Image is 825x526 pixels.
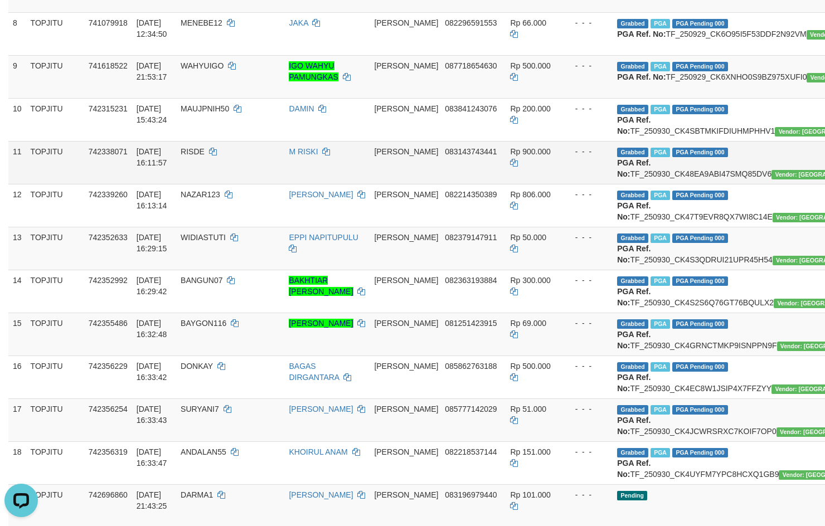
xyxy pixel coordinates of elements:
[89,447,128,456] span: 742356319
[289,104,314,113] a: DAMIN
[672,62,728,71] span: PGA Pending
[566,103,608,114] div: - - -
[181,319,226,328] span: BAYGON116
[289,405,353,413] a: [PERSON_NAME]
[672,19,728,28] span: PGA Pending
[374,490,438,499] span: [PERSON_NAME]
[510,61,550,70] span: Rp 500.000
[374,447,438,456] span: [PERSON_NAME]
[289,362,339,382] a: BAGAS DIRGANTARA
[181,190,220,199] span: NAZAR123
[374,104,438,113] span: [PERSON_NAME]
[510,362,550,371] span: Rp 500.000
[566,189,608,200] div: - - -
[137,61,167,81] span: [DATE] 21:53:17
[89,147,128,156] span: 742338071
[445,104,497,113] span: Copy 083841243076 to clipboard
[672,319,728,329] span: PGA Pending
[510,276,550,285] span: Rp 300.000
[374,147,438,156] span: [PERSON_NAME]
[651,148,670,157] span: Marked by bjqdanil
[445,276,497,285] span: Copy 082363193884 to clipboard
[137,405,167,425] span: [DATE] 16:33:43
[651,233,670,243] span: Marked by bjqdanil
[181,61,224,70] span: WAHYUIGO
[672,362,728,372] span: PGA Pending
[4,4,38,38] button: Open LiveChat chat widget
[89,233,128,242] span: 742352633
[26,184,84,227] td: TOPJITU
[8,12,26,55] td: 8
[617,30,666,38] b: PGA Ref. No:
[137,319,167,339] span: [DATE] 16:32:48
[8,98,26,141] td: 10
[617,62,648,71] span: Grabbed
[181,405,219,413] span: SURYANI7
[26,398,84,441] td: TOPJITU
[289,61,338,81] a: IGO WAHYU PAMUNGKAS
[651,62,670,71] span: Marked by bjqdanil
[510,190,550,199] span: Rp 806.000
[566,446,608,457] div: - - -
[8,141,26,184] td: 11
[8,184,26,227] td: 12
[566,275,608,286] div: - - -
[617,105,648,114] span: Grabbed
[617,191,648,200] span: Grabbed
[617,330,651,350] b: PGA Ref. No:
[672,233,728,243] span: PGA Pending
[566,60,608,71] div: - - -
[137,276,167,296] span: [DATE] 16:29:42
[89,61,128,70] span: 741618522
[26,355,84,398] td: TOPJITU
[374,276,438,285] span: [PERSON_NAME]
[651,448,670,457] span: Marked by bjqdanil
[289,447,347,456] a: KHOIRUL ANAM
[617,319,648,329] span: Grabbed
[289,147,318,156] a: M RISKI
[445,61,497,70] span: Copy 087718654630 to clipboard
[651,362,670,372] span: Marked by bjqdanil
[617,362,648,372] span: Grabbed
[374,405,438,413] span: [PERSON_NAME]
[26,227,84,270] td: TOPJITU
[617,244,651,264] b: PGA Ref. No:
[617,72,666,81] b: PGA Ref. No:
[137,447,167,467] span: [DATE] 16:33:47
[510,104,550,113] span: Rp 200.000
[89,104,128,113] span: 742315231
[617,233,648,243] span: Grabbed
[289,190,353,199] a: [PERSON_NAME]
[445,147,497,156] span: Copy 083143743441 to clipboard
[651,19,670,28] span: Marked by bjqdanil
[510,447,550,456] span: Rp 151.000
[181,147,205,156] span: RISDE
[445,405,497,413] span: Copy 085777142029 to clipboard
[617,287,651,307] b: PGA Ref. No:
[510,233,546,242] span: Rp 50.000
[289,319,353,328] a: [PERSON_NAME]
[510,490,550,499] span: Rp 101.000
[566,17,608,28] div: - - -
[617,276,648,286] span: Grabbed
[445,18,497,27] span: Copy 082296591553 to clipboard
[566,489,608,500] div: - - -
[26,270,84,313] td: TOPJITU
[137,362,167,382] span: [DATE] 16:33:42
[617,373,651,393] b: PGA Ref. No:
[181,233,226,242] span: WIDIASTUTI
[566,146,608,157] div: - - -
[617,115,651,135] b: PGA Ref. No:
[289,276,353,296] a: BAKHTIAR [PERSON_NAME]
[617,158,651,178] b: PGA Ref. No:
[445,233,497,242] span: Copy 082379147911 to clipboard
[26,141,84,184] td: TOPJITU
[8,313,26,355] td: 15
[137,147,167,167] span: [DATE] 16:11:57
[8,55,26,98] td: 9
[289,233,358,242] a: EPPI NAPITUPULU
[617,459,651,479] b: PGA Ref. No:
[510,18,546,27] span: Rp 66.000
[445,319,497,328] span: Copy 081251423915 to clipboard
[566,361,608,372] div: - - -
